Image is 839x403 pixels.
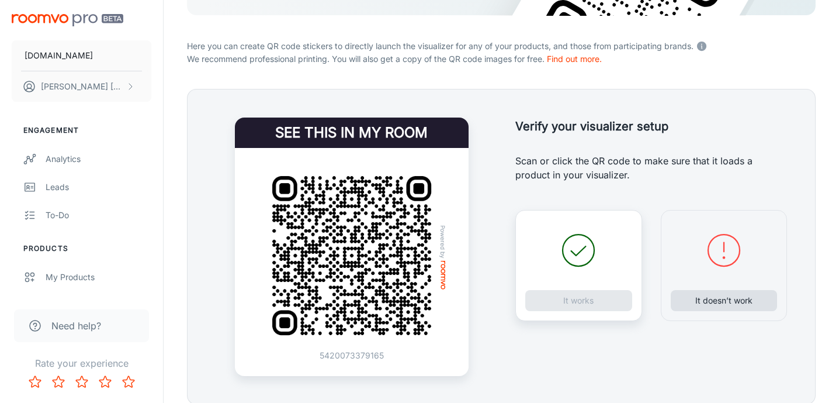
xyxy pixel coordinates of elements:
img: Roomvo PRO Beta [12,14,123,26]
p: 5420073379165 [320,349,384,362]
img: roomvo [441,261,445,290]
p: [DOMAIN_NAME] [25,49,93,62]
div: My Products [46,271,151,284]
div: Leads [46,181,151,194]
p: We recommend professional printing. You will also get a copy of the QR code images for free. [187,53,816,66]
h4: See this in my room [235,118,469,148]
div: To-do [46,209,151,222]
button: Rate 4 star [93,370,117,394]
button: It doesn’t work [671,290,778,311]
p: [PERSON_NAME] [PERSON_NAME] [41,80,123,93]
p: Scan or click the QR code to make sure that it loads a product in your visualizer. [515,154,787,182]
span: Need help? [51,319,101,333]
p: Here you can create QR code stickers to directly launch the visualizer for any of your products, ... [187,37,816,53]
button: Rate 5 star [117,370,140,394]
img: QR Code Example [258,162,445,349]
h5: Verify your visualizer setup [515,118,787,135]
button: [PERSON_NAME] [PERSON_NAME] [12,71,151,102]
div: Analytics [46,153,151,166]
button: Rate 1 star [23,370,47,394]
p: Rate your experience [9,356,154,370]
button: Rate 2 star [47,370,70,394]
button: Rate 3 star [70,370,93,394]
span: Powered by [437,225,449,259]
a: See this in my roomQR Code ExamplePowered byroomvo5420073379165 [235,118,469,376]
a: Find out more. [547,54,602,64]
button: [DOMAIN_NAME] [12,40,151,71]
